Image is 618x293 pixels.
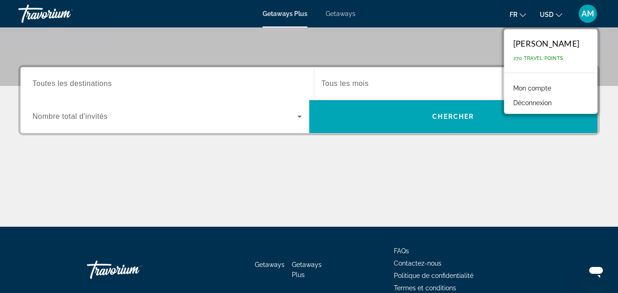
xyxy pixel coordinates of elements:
[509,97,556,109] button: Déconnexion
[255,261,285,268] a: Getaways
[540,8,562,21] button: Change currency
[21,67,597,133] div: Search widget
[394,284,456,292] a: Termes et conditions
[292,261,322,278] a: Getaways Plus
[394,247,409,255] a: FAQs
[32,112,107,120] span: Nombre total d'invités
[432,113,474,120] span: Chercher
[394,272,473,279] a: Politique de confidentialité
[581,256,611,286] iframe: Bouton de lancement de la fenêtre de messagerie
[576,4,600,23] button: User Menu
[394,260,441,267] a: Contactez-nous
[326,10,355,17] a: Getaways
[32,80,112,87] span: Toutes les destinations
[322,80,369,87] span: Tous les mois
[510,8,526,21] button: Change language
[87,256,178,283] a: Travorium
[513,55,563,61] span: 270 Travel Points
[540,11,554,18] span: USD
[263,10,307,17] a: Getaways Plus
[510,11,517,18] span: fr
[309,100,598,133] button: Chercher
[509,82,556,94] a: Mon compte
[581,9,594,18] span: AM
[513,38,579,48] div: [PERSON_NAME]
[18,2,110,26] a: Travorium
